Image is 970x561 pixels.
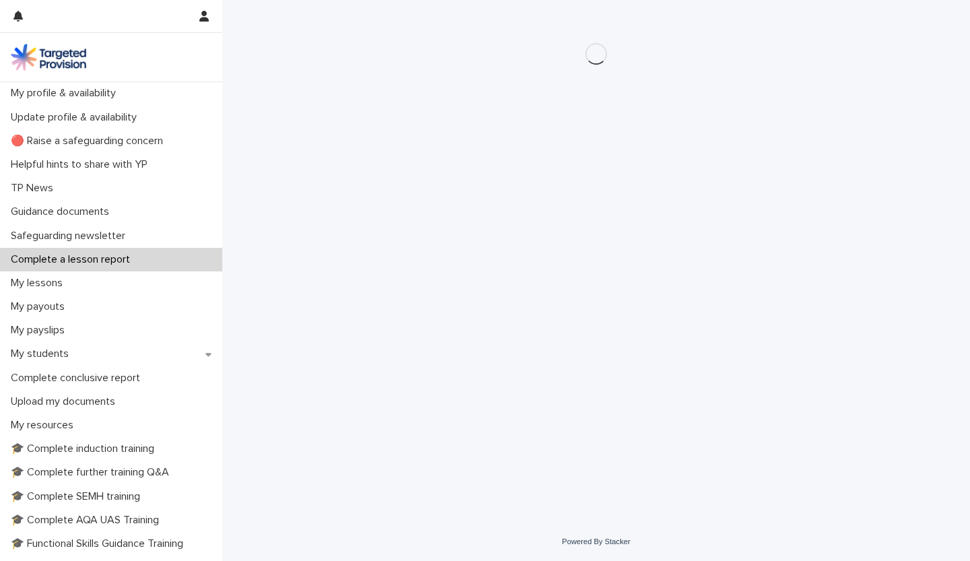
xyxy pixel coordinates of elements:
p: Helpful hints to share with YP [5,158,158,171]
p: My resources [5,419,84,432]
a: Powered By Stacker [562,537,630,546]
p: 🎓 Complete induction training [5,442,165,455]
p: TP News [5,182,64,195]
p: Safeguarding newsletter [5,230,136,242]
img: M5nRWzHhSzIhMunXDL62 [11,44,86,71]
p: Guidance documents [5,205,120,218]
p: Complete a lesson report [5,253,141,266]
p: 🎓 Complete further training Q&A [5,466,180,479]
p: My payslips [5,324,75,337]
p: 🎓 Complete AQA UAS Training [5,514,170,527]
p: My payouts [5,300,75,313]
p: Update profile & availability [5,111,148,124]
p: 🔴 Raise a safeguarding concern [5,135,174,147]
p: Upload my documents [5,395,126,408]
p: My lessons [5,277,73,290]
p: My profile & availability [5,87,127,100]
p: Complete conclusive report [5,372,151,385]
p: 🎓 Functional Skills Guidance Training [5,537,194,550]
p: 🎓 Complete SEMH training [5,490,151,503]
p: My students [5,348,79,360]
